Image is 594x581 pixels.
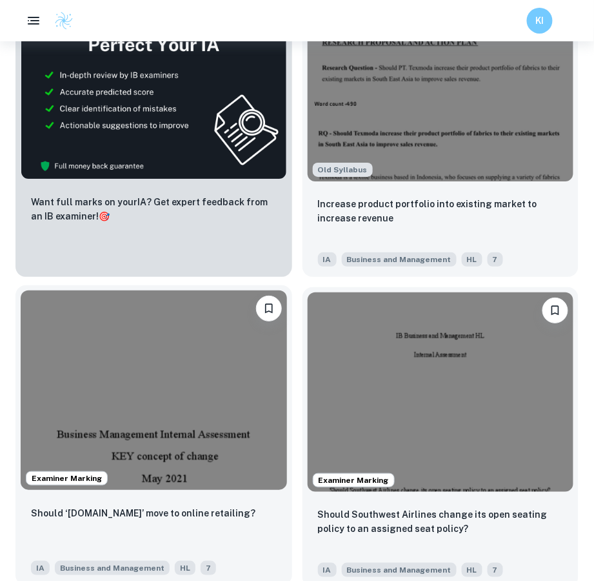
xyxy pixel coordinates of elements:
[318,563,337,577] span: IA
[54,11,74,30] img: Clastify logo
[533,14,548,28] h6: KI
[342,252,457,267] span: Business and Management
[256,296,282,321] button: Bookmark
[462,563,482,577] span: HL
[313,474,394,486] span: Examiner Marking
[308,292,574,492] img: Business and Management IA example thumbnail: Should Southwest Airlines change its ope
[318,197,564,225] p: Increase product portfolio into existing market to increase revenue
[527,8,553,34] button: KI
[313,163,373,177] span: Old Syllabus
[46,11,74,30] a: Clastify logo
[21,290,287,490] img: Business and Management IA example thumbnail: Should ‘Safety.co’ move to online retail
[31,195,277,223] p: Want full marks on your IA ? Get expert feedback from an IB examiner!
[99,211,110,221] span: 🎯
[488,252,503,267] span: 7
[462,252,482,267] span: HL
[26,473,107,484] span: Examiner Marking
[55,561,170,575] span: Business and Management
[31,561,50,575] span: IA
[313,163,373,177] div: Starting from the May 2024 session, the Business IA requirements have changed. It's OK to refer t...
[318,252,337,267] span: IA
[488,563,503,577] span: 7
[318,507,564,536] p: Should Southwest Airlines change its open seating policy to an assigned seat policy?
[342,563,457,577] span: Business and Management
[175,561,195,575] span: HL
[201,561,216,575] span: 7
[542,298,568,323] button: Bookmark
[31,506,255,520] p: Should ‘Safety.co’ move to online retailing?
